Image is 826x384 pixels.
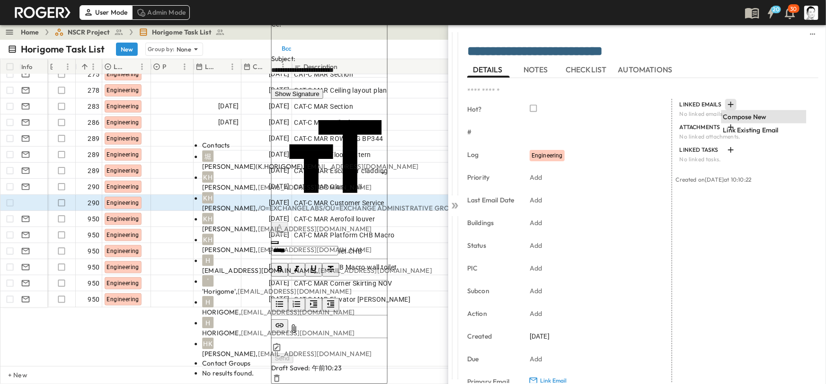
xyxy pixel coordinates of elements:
p: Last Email Date [205,62,214,71]
p: Priority [162,62,167,71]
div: Info [19,59,48,74]
p: Due [467,354,516,364]
p: 'Horigome', [202,287,763,296]
span: [DATE] [269,117,289,128]
button: Sort [267,61,277,72]
span: Engineering [107,119,139,126]
button: Bcc [271,43,302,54]
span: Engineering [107,216,139,222]
button: sidedrawer-menu [807,28,818,40]
p: [EMAIL_ADDRESS][DOMAIN_NAME], [202,266,763,275]
p: Add [530,263,542,273]
p: Hot? [467,105,516,114]
p: Status [467,241,516,250]
p: Add [530,173,542,182]
p: None [177,44,192,54]
span: 289 [88,134,99,143]
p: Add [530,241,542,250]
p: No linked emails. [680,110,813,118]
span: 950 [88,262,99,272]
span: Engineering [532,152,563,159]
p: Add [530,195,542,205]
span: KH [204,239,213,240]
span: 950 [88,214,99,224]
span: H [205,260,210,261]
button: Menu [62,61,73,72]
span: [EMAIL_ADDRESS][DOMAIN_NAME] [241,308,355,316]
p: [PERSON_NAME], [202,245,763,254]
span: 289 [88,150,99,159]
span: [DATE] [530,332,550,341]
p: 30 [790,5,797,13]
p: # [467,127,516,137]
span: [EMAIL_ADDRESS][DOMAIN_NAME] [238,287,352,296]
span: [DATE] [269,69,289,79]
span: 289 [88,166,99,175]
p: [PERSON_NAME], [202,224,763,234]
button: Sort [216,61,227,72]
p: Contacts [202,140,763,150]
button: Menu [136,61,148,72]
span: [EMAIL_ADDRESS][DOMAIN_NAME] [258,349,372,358]
button: Sort [54,61,65,72]
button: Menu [179,61,190,72]
span: DETAILS [473,66,504,74]
p: Group by: [148,44,175,54]
div: Admin Mode [132,5,190,19]
p: No linked attachments. [680,133,813,140]
button: New [116,43,138,56]
img: Profile Picture [804,6,818,20]
span: [DATE] [269,101,289,112]
p: No linked tasks. [680,156,813,163]
span: Engineering [107,264,139,271]
p: Horigome Task List [21,43,105,56]
p: Add [530,309,542,318]
p: + New [8,370,14,380]
span: Engineering [107,135,139,142]
span: [DATE] [218,117,239,128]
span: [DATE] [269,133,289,144]
div: Font Size [271,99,403,222]
span: 950 [88,230,99,240]
div: Info [21,53,33,80]
button: Menu [227,61,238,72]
nav: breadcrumbs [21,27,231,37]
div: Subject: [271,54,388,63]
p: Subcon [467,286,516,296]
p: Log [467,150,516,159]
div: User Mode [80,5,132,19]
span: NOTES [524,66,550,74]
span: Engineering [107,167,139,174]
p: PIC [467,263,516,273]
span: 950 [88,246,99,256]
h6: 20 [773,6,780,13]
p: Add [530,286,542,296]
p: [PERSON_NAME], [202,203,763,213]
span: 堀 [204,156,211,157]
span: Engineering [107,87,139,94]
span: 290 [88,182,99,192]
span: Horigome Task List [152,27,212,37]
p: Created [467,332,516,341]
p: Compose New [723,112,805,122]
p: Contact Groups [202,358,763,368]
span: Engineering [107,280,139,287]
button: Sort [126,61,136,72]
p: [PERSON_NAME], [202,349,763,358]
p: LINKED TASKS [680,146,723,154]
span: 950 [88,279,99,288]
button: Show Signature [271,89,323,99]
span: Engineering [107,103,139,110]
p: ATTACHMENTS [680,123,723,131]
p: [PERSON_NAME](K.HORIGOME), [202,162,763,171]
span: 290 [88,198,99,208]
p: HORIGOME, [202,328,763,338]
span: CHECKLIST [566,66,609,74]
span: Engineering [107,232,139,238]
